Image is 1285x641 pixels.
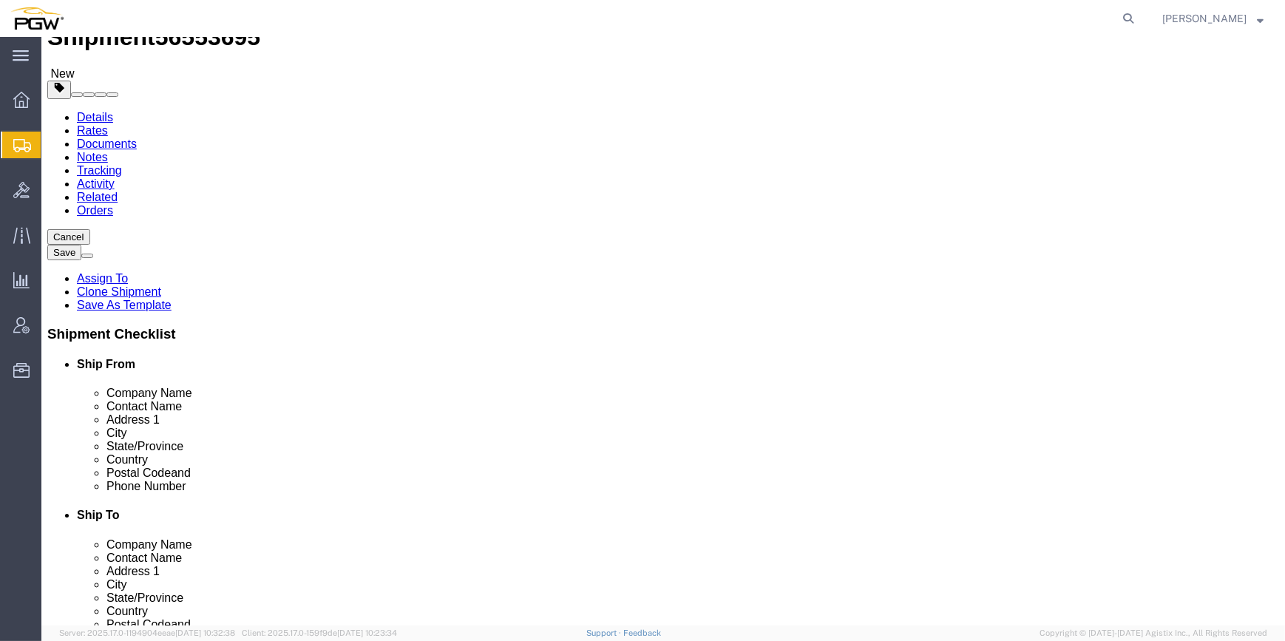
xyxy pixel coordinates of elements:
span: Copyright © [DATE]-[DATE] Agistix Inc., All Rights Reserved [1040,627,1267,640]
span: Server: 2025.17.0-1194904eeae [59,628,235,637]
span: Ksenia Gushchina-Kerecz [1162,10,1247,27]
img: logo [10,7,64,30]
span: Client: 2025.17.0-159f9de [242,628,397,637]
a: Support [586,628,623,637]
button: [PERSON_NAME] [1162,10,1264,27]
span: [DATE] 10:23:34 [337,628,397,637]
iframe: FS Legacy Container [41,37,1285,625]
a: Feedback [623,628,661,637]
span: [DATE] 10:32:38 [175,628,235,637]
